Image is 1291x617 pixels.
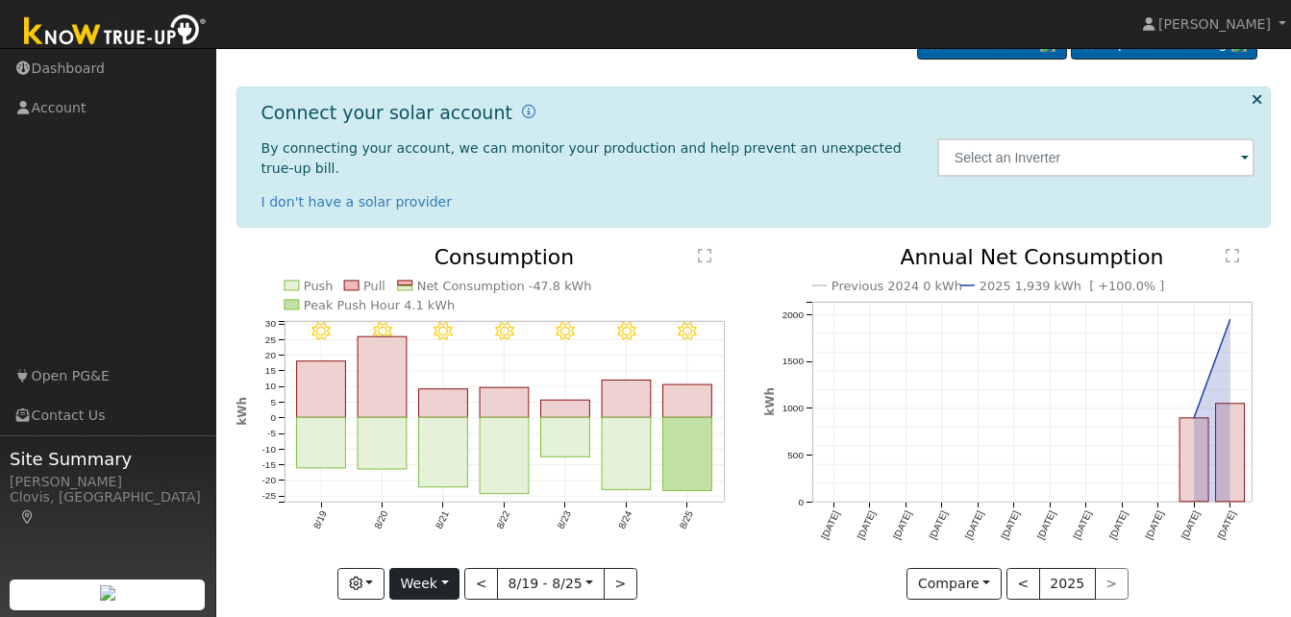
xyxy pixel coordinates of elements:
[1216,509,1238,541] text: [DATE]
[663,418,712,491] rect: onclick=""
[296,361,345,418] rect: onclick=""
[261,444,276,455] text: -10
[296,418,345,469] rect: onclick=""
[434,322,453,341] i: 8/21 - Clear
[678,322,697,341] i: 8/25 - Clear
[999,509,1021,541] text: [DATE]
[782,309,804,320] text: 2000
[418,389,467,418] rect: onclick=""
[980,279,1165,293] text: 2025 1,939 kWh [ +100.0% ]
[480,418,529,494] rect: onclick=""
[14,11,216,54] img: Know True-Up
[264,382,276,392] text: 10
[556,509,573,531] text: 8/23
[832,279,962,293] text: Previous 2024 0 kWh
[434,509,451,531] text: 8/21
[1035,509,1057,541] text: [DATE]
[602,381,651,418] rect: onclick=""
[264,319,276,330] text: 30
[261,460,276,471] text: -15
[304,298,456,312] text: Peak Push Hour 4.1 kWh
[698,248,711,263] text: 
[480,388,529,418] rect: onclick=""
[250,28,355,51] a: Dashboard
[10,472,206,492] div: [PERSON_NAME]
[900,245,1164,269] text: Annual Net Consumption
[963,509,985,541] text: [DATE]
[261,194,453,210] a: I don't have a solar provider
[602,418,651,490] rect: onclick=""
[497,568,605,601] button: 8/19 - 8/25
[418,418,467,488] rect: onclick=""
[1226,248,1239,263] text: 
[787,451,804,461] text: 500
[100,585,115,601] img: retrieve
[10,487,206,528] div: Clovis, [GEOGRAPHIC_DATA]
[663,385,712,418] rect: onclick=""
[1144,509,1166,541] text: [DATE]
[937,138,1255,177] input: Select an Inverter
[604,568,637,601] button: >
[891,509,913,541] text: [DATE]
[417,279,592,293] text: Net Consumption -47.8 kWh
[311,322,331,341] i: 8/19 - Clear
[372,509,389,531] text: 8/20
[373,322,392,341] i: 8/20 - Clear
[261,491,276,502] text: -25
[261,476,276,486] text: -20
[1179,419,1208,503] rect: onclick=""
[270,397,276,407] text: 5
[1216,404,1245,502] rect: onclick=""
[261,140,902,176] span: By connecting your account, we can monitor your production and help prevent an unexpected true-up...
[541,401,590,418] rect: onclick=""
[556,322,575,341] i: 8/23 - Clear
[798,497,804,507] text: 0
[261,102,512,124] h1: Connect your solar account
[782,357,804,367] text: 1500
[310,509,328,531] text: 8/19
[616,509,633,531] text: 8/24
[541,418,590,457] rect: onclick=""
[236,398,249,427] text: kWh
[855,509,877,541] text: [DATE]
[389,568,459,601] button: Week
[494,509,511,531] text: 8/22
[264,350,276,360] text: 20
[782,404,804,414] text: 1000
[270,413,276,424] text: 0
[819,509,841,541] text: [DATE]
[264,366,276,377] text: 15
[363,279,385,293] text: Pull
[495,322,514,341] i: 8/22 - Clear
[1190,415,1198,423] circle: onclick=""
[464,568,498,601] button: <
[1039,568,1096,601] button: 2025
[906,568,1002,601] button: Compare
[1158,16,1271,32] span: [PERSON_NAME]
[678,509,695,531] text: 8/25
[358,337,407,418] rect: onclick=""
[19,509,37,525] a: Map
[10,446,206,472] span: Site Summary
[267,429,276,439] text: -5
[763,388,777,417] text: kWh
[927,509,949,541] text: [DATE]
[304,279,334,293] text: Push
[358,418,407,470] rect: onclick=""
[264,334,276,345] text: 25
[1107,509,1130,541] text: [DATE]
[1006,568,1040,601] button: <
[1227,316,1234,324] circle: onclick=""
[434,245,575,269] text: Consumption
[617,322,636,341] i: 8/24 - Clear
[1179,509,1202,541] text: [DATE]
[1071,509,1093,541] text: [DATE]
